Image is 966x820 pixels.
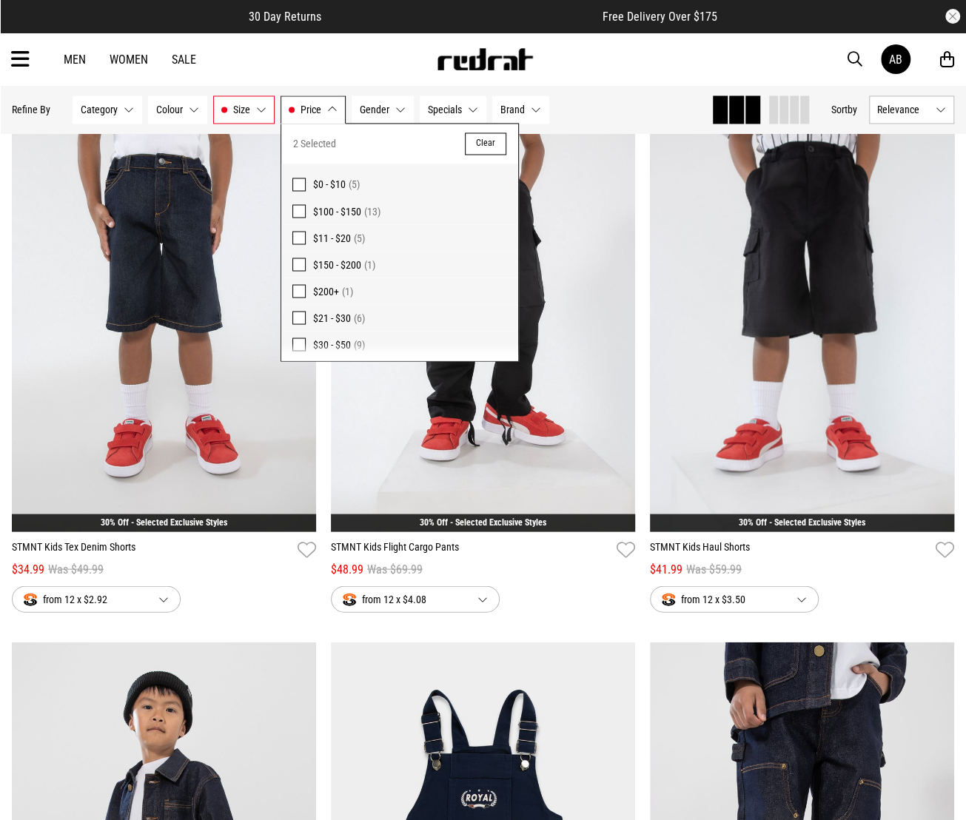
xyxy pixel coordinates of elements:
button: Size [213,95,275,124]
span: (5) [354,232,365,243]
span: $11 - $20 [313,232,351,243]
a: 30% Off - Selected Exclusive Styles [420,517,546,527]
button: Sortby [831,101,857,118]
span: $41.99 [650,560,682,578]
span: Was $59.99 [686,560,742,578]
span: $34.99 [12,560,44,578]
img: Stmnt Kids Tex Denim Shorts in Blue [12,106,316,531]
a: Men [64,53,86,67]
span: from 12 x $4.08 [343,590,466,608]
span: Price [301,104,321,115]
span: (9) [354,338,365,350]
button: Open LiveChat chat widget [12,6,56,50]
span: Free Delivery Over $175 [603,10,717,24]
button: Brand [492,95,549,124]
span: $0 - $10 [313,178,346,190]
img: splitpay-icon.png [343,593,356,605]
button: from 12 x $2.92 [12,585,181,612]
span: Relevance [877,104,930,115]
span: from 12 x $2.92 [24,590,147,608]
button: Colour [148,95,207,124]
button: Price [281,95,346,124]
span: $100 - $150 [313,205,361,217]
span: by [848,104,857,115]
span: $21 - $30 [313,312,351,323]
img: Redrat logo [436,48,534,70]
img: splitpay-icon.png [662,593,675,605]
button: Clear [465,132,506,155]
div: Price [281,123,519,361]
span: Gender [360,104,389,115]
a: 30% Off - Selected Exclusive Styles [101,517,227,527]
span: $150 - $200 [313,258,361,270]
span: Brand [500,104,525,115]
button: from 12 x $4.08 [331,585,500,612]
span: from 12 x $3.50 [662,590,785,608]
a: 30% Off - Selected Exclusive Styles [739,517,865,527]
button: Relevance [869,95,954,124]
span: (1) [364,258,375,270]
span: Colour [156,104,183,115]
span: 30 Day Returns [249,10,321,24]
p: Refine By [12,104,50,115]
span: (13) [364,205,380,217]
span: Was $69.99 [367,560,423,578]
iframe: Customer reviews powered by Trustpilot [351,9,573,24]
span: (6) [354,312,365,323]
span: $30 - $50 [313,338,351,350]
img: splitpay-icon.png [24,593,37,605]
span: Size [233,104,250,115]
span: Was $49.99 [48,560,104,578]
span: (1) [342,285,353,297]
span: Category [81,104,118,115]
button: Specials [420,95,486,124]
span: (5) [349,178,360,190]
img: Stmnt Kids Haul Shorts in Black [650,106,954,531]
div: AB [889,53,902,67]
span: $48.99 [331,560,363,578]
a: Sale [172,53,196,67]
span: $200+ [313,285,339,297]
button: Gender [352,95,414,124]
a: STMNT Kids Flight Cargo Pants [331,539,611,560]
button: Category [73,95,142,124]
a: STMNT Kids Tex Denim Shorts [12,539,292,560]
button: from 12 x $3.50 [650,585,819,612]
a: STMNT Kids Haul Shorts [650,539,930,560]
a: Women [110,53,148,67]
span: 2 Selected [293,135,336,152]
span: Specials [428,104,462,115]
